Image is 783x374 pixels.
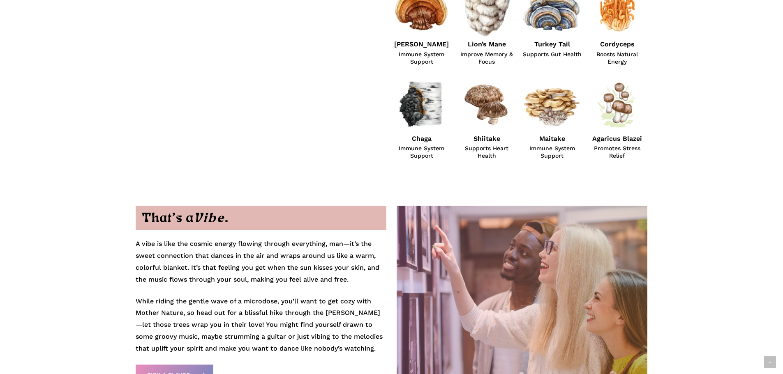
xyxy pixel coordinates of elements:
[392,50,452,65] span: Immune System Support
[394,40,449,48] strong: [PERSON_NAME]
[522,145,582,159] span: Immune System Support
[587,145,647,159] span: Promotes Stress Relief
[522,75,582,135] img: Maitake Mushroom Illustration
[194,211,225,226] em: Vibe
[412,135,432,142] strong: Chaga
[600,40,635,48] strong: Cordyceps
[592,135,642,142] strong: Agaricus Blazei
[136,238,386,295] p: A vibe is like the cosmic energy flowing through everything, man—it’s the sweet connection that d...
[764,356,776,368] a: Back to top
[587,75,647,135] img: Agaricus Blazel Murrill Mushroom Illustration
[457,75,517,135] img: Shiitake Mushroom Illustration
[392,145,452,159] span: Immune System Support
[473,135,500,142] strong: Shiitake
[136,296,386,355] p: While riding the gentle wave of a microdose, you’ll want to get cozy with Mother Nature, so head ...
[587,50,647,65] span: Boosts Natural Energy
[457,145,517,159] span: Supports Heart Health
[457,50,517,65] span: Improve Memory & Focus
[522,50,582,58] span: Supports Gut Health
[136,206,386,230] h2: That’s a .
[539,135,565,142] strong: Maitake
[534,40,570,48] strong: Turkey Tail
[468,40,506,48] strong: Lion’s Mane
[392,75,452,135] img: Chaga Mushroom Illustration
